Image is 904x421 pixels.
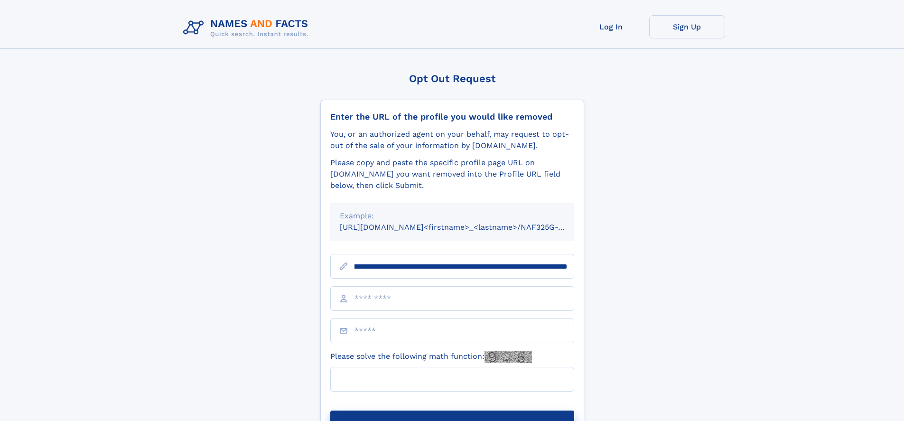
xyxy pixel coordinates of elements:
[179,15,316,41] img: Logo Names and Facts
[330,112,574,122] div: Enter the URL of the profile you would like removed
[320,73,584,84] div: Opt Out Request
[330,157,574,191] div: Please copy and paste the specific profile page URL on [DOMAIN_NAME] you want removed into the Pr...
[573,15,649,38] a: Log In
[340,223,592,232] small: [URL][DOMAIN_NAME]<firstname>_<lastname>/NAF325G-xxxxxxxx
[649,15,725,38] a: Sign Up
[330,351,532,363] label: Please solve the following math function:
[330,129,574,151] div: You, or an authorized agent on your behalf, may request to opt-out of the sale of your informatio...
[340,210,565,222] div: Example:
